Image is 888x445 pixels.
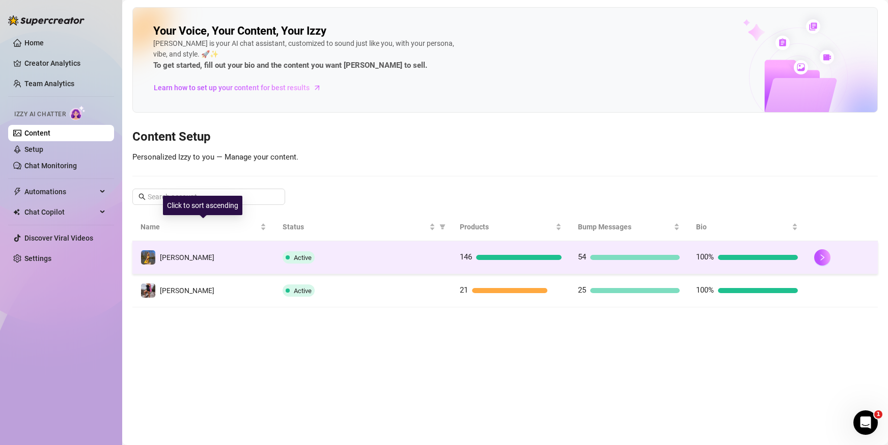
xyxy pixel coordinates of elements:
span: 21 [460,285,468,295]
span: Products [460,221,553,232]
span: Chat Copilot [24,204,97,220]
input: Search account [148,191,271,202]
span: [PERSON_NAME] [160,253,214,261]
span: arrow-right [312,83,322,93]
a: Learn how to set up your content for best results [153,80,329,96]
img: Chat Copilot [13,208,20,216]
img: ai-chatter-content-library-cLFOSyPT.png [719,8,877,112]
span: Active [294,287,312,295]
div: [PERSON_NAME] is your AI chat assistant, customized to sound just like you, with your persona, vi... [153,38,459,72]
iframe: Intercom live chat [853,410,878,435]
th: Status [274,213,452,241]
span: right [819,254,826,261]
span: Learn how to set up your content for best results [154,82,310,93]
h3: Content Setup [132,129,878,145]
img: Tanya [141,283,155,298]
span: Automations [24,184,97,200]
a: Team Analytics [24,80,74,88]
th: Bump Messages [570,213,688,241]
span: 100% [696,285,714,295]
span: thunderbolt [13,188,21,196]
span: Status [283,221,427,232]
span: Name [141,221,258,232]
span: 25 [578,285,586,295]
span: Bump Messages [578,221,672,232]
span: 1 [874,410,882,418]
span: [PERSON_NAME] [160,286,214,295]
strong: To get started, fill out your bio and the content you want [PERSON_NAME] to sell. [153,61,427,70]
button: right [814,249,830,266]
a: Discover Viral Videos [24,234,93,242]
a: Home [24,39,44,47]
a: Creator Analytics [24,55,106,71]
h2: Your Voice, Your Content, Your Izzy [153,24,326,38]
a: Setup [24,145,43,153]
a: Settings [24,254,51,263]
span: 146 [460,252,472,261]
th: Bio [688,213,806,241]
th: Name [132,213,274,241]
span: filter [437,219,448,234]
span: search [138,193,146,200]
span: filter [439,224,446,230]
a: Content [24,129,50,137]
img: Tanya [141,250,155,265]
span: 54 [578,252,586,261]
span: Active [294,254,312,261]
span: 100% [696,252,714,261]
span: Personalized Izzy to you — Manage your content. [132,152,298,162]
span: Bio [696,221,790,232]
div: Click to sort ascending [163,196,242,215]
img: logo-BBDzfeDw.svg [8,15,85,25]
a: Chat Monitoring [24,162,77,170]
img: AI Chatter [70,106,86,120]
th: Products [452,213,570,241]
span: Izzy AI Chatter [14,110,66,119]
